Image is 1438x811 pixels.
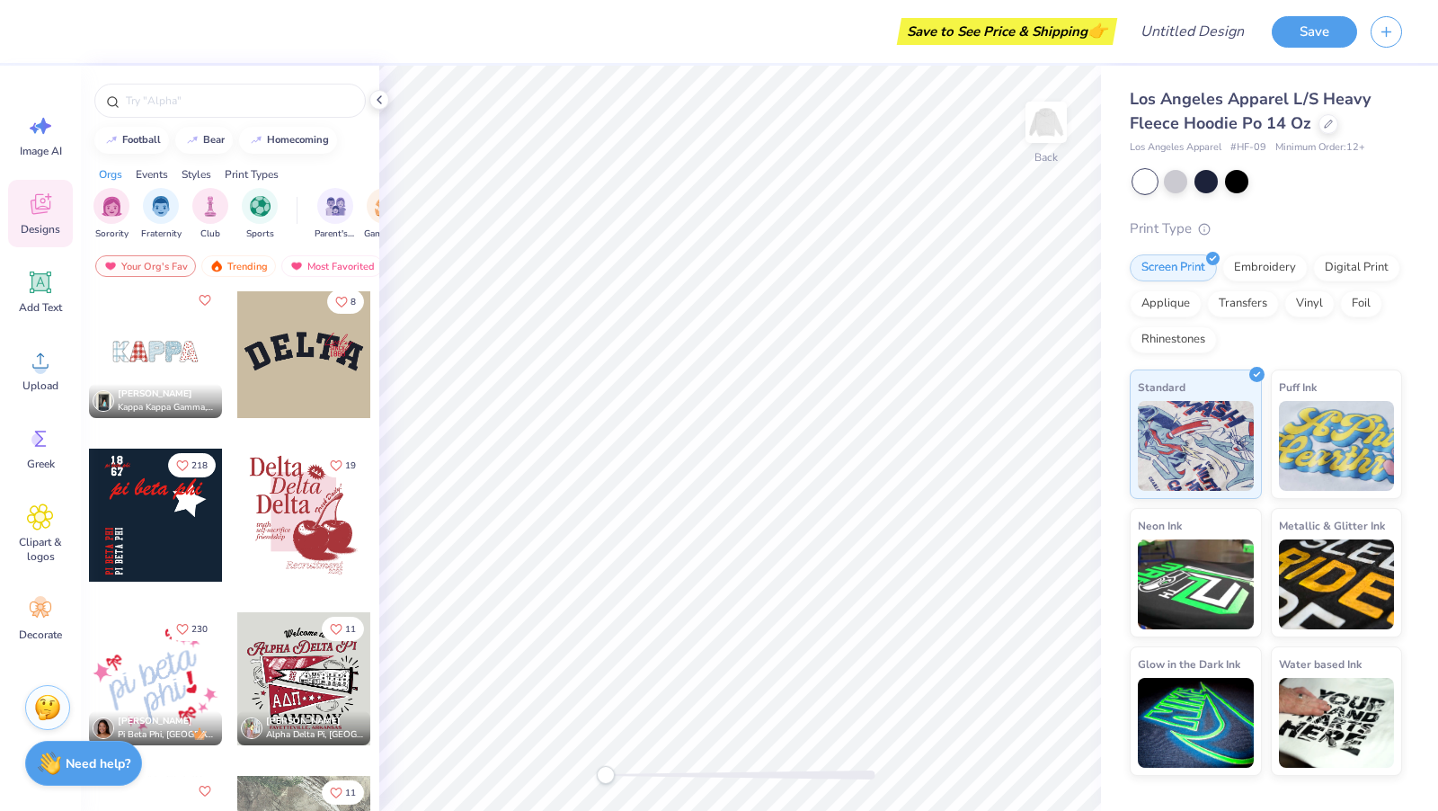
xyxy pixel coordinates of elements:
span: Glow in the Dark Ink [1138,655,1240,673]
img: Standard [1138,401,1254,491]
input: Untitled Design [1126,13,1258,49]
img: trend_line.gif [104,135,119,146]
img: Back [1028,104,1064,140]
span: Neon Ink [1138,516,1182,535]
img: Puff Ink [1279,401,1395,491]
span: Decorate [19,628,62,642]
span: 19 [345,461,356,470]
button: filter button [141,188,182,241]
div: Most Favorited [281,255,383,277]
div: filter for Sports [242,188,278,241]
div: Your Org's Fav [95,255,196,277]
span: 11 [345,789,356,798]
div: Print Type [1130,218,1402,239]
div: Applique [1130,290,1202,317]
div: homecoming [267,135,329,145]
div: football [122,135,161,145]
span: # HF-09 [1230,140,1266,156]
button: Like [327,290,364,314]
img: trend_line.gif [185,135,200,146]
button: bear [175,127,233,154]
img: trending.gif [209,260,224,272]
span: Parent's Weekend [315,227,356,241]
button: filter button [364,188,405,241]
span: 👉 [1087,20,1107,41]
img: Sorority Image [102,196,122,217]
span: Standard [1138,378,1185,397]
div: Vinyl [1284,290,1335,317]
span: 11 [345,625,356,634]
img: Metallic & Glitter Ink [1279,539,1395,629]
img: trend_line.gif [249,135,263,146]
button: Like [322,780,364,805]
button: Like [194,780,216,802]
span: [PERSON_NAME] [266,715,341,727]
span: Los Angeles Apparel L/S Heavy Fleece Hoodie Po 14 Oz [1130,88,1371,134]
button: Like [194,290,216,311]
div: Accessibility label [597,766,615,784]
input: Try "Alpha" [124,92,354,110]
span: Alpha Delta Pi, [GEOGRAPHIC_DATA][US_STATE] at [GEOGRAPHIC_DATA] [266,728,363,742]
button: Like [168,617,216,641]
button: Like [322,453,364,477]
span: Puff Ink [1279,378,1317,397]
button: Like [168,453,216,477]
img: Sports Image [250,196,271,217]
span: Greek [27,457,55,471]
span: Fraternity [141,227,182,241]
span: Clipart & logos [11,535,70,564]
span: Designs [21,222,60,236]
span: Game Day [364,227,405,241]
div: Styles [182,166,211,183]
button: filter button [93,188,129,241]
img: Club Image [200,196,220,217]
img: Game Day Image [375,196,395,217]
div: Transfers [1207,290,1279,317]
img: Water based Ink [1279,678,1395,768]
div: Trending [201,255,276,277]
div: Back [1034,149,1058,165]
span: Add Text [19,300,62,315]
img: most_fav.gif [103,260,118,272]
div: Screen Print [1130,254,1217,281]
div: filter for Club [192,188,228,241]
div: Embroidery [1222,254,1308,281]
span: Sorority [95,227,129,241]
div: filter for Fraternity [141,188,182,241]
button: football [94,127,169,154]
div: Events [136,166,168,183]
span: Los Angeles Apparel [1130,140,1221,156]
button: Save [1272,16,1357,48]
button: filter button [315,188,356,241]
div: Foil [1340,290,1382,317]
div: filter for Parent's Weekend [315,188,356,241]
span: Image AI [20,144,62,158]
span: Kappa Kappa Gamma, [GEOGRAPHIC_DATA] [118,401,215,414]
span: 8 [351,298,356,307]
div: bear [203,135,225,145]
span: 230 [191,625,208,634]
img: Glow in the Dark Ink [1138,678,1254,768]
span: Minimum Order: 12 + [1275,140,1365,156]
div: filter for Game Day [364,188,405,241]
div: Orgs [99,166,122,183]
span: Sports [246,227,274,241]
img: Neon Ink [1138,539,1254,629]
button: filter button [192,188,228,241]
img: Parent's Weekend Image [325,196,346,217]
span: Pi Beta Phi, [GEOGRAPHIC_DATA][US_STATE] [118,728,215,742]
button: homecoming [239,127,337,154]
strong: Need help? [66,755,130,772]
div: Digital Print [1313,254,1400,281]
div: filter for Sorority [93,188,129,241]
img: Fraternity Image [151,196,171,217]
span: Water based Ink [1279,655,1362,673]
span: 218 [191,461,208,470]
span: [PERSON_NAME] [118,388,192,400]
span: Club [200,227,220,241]
button: filter button [242,188,278,241]
img: most_fav.gif [289,260,304,272]
div: Print Types [225,166,279,183]
div: Rhinestones [1130,326,1217,353]
button: Like [322,617,364,641]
